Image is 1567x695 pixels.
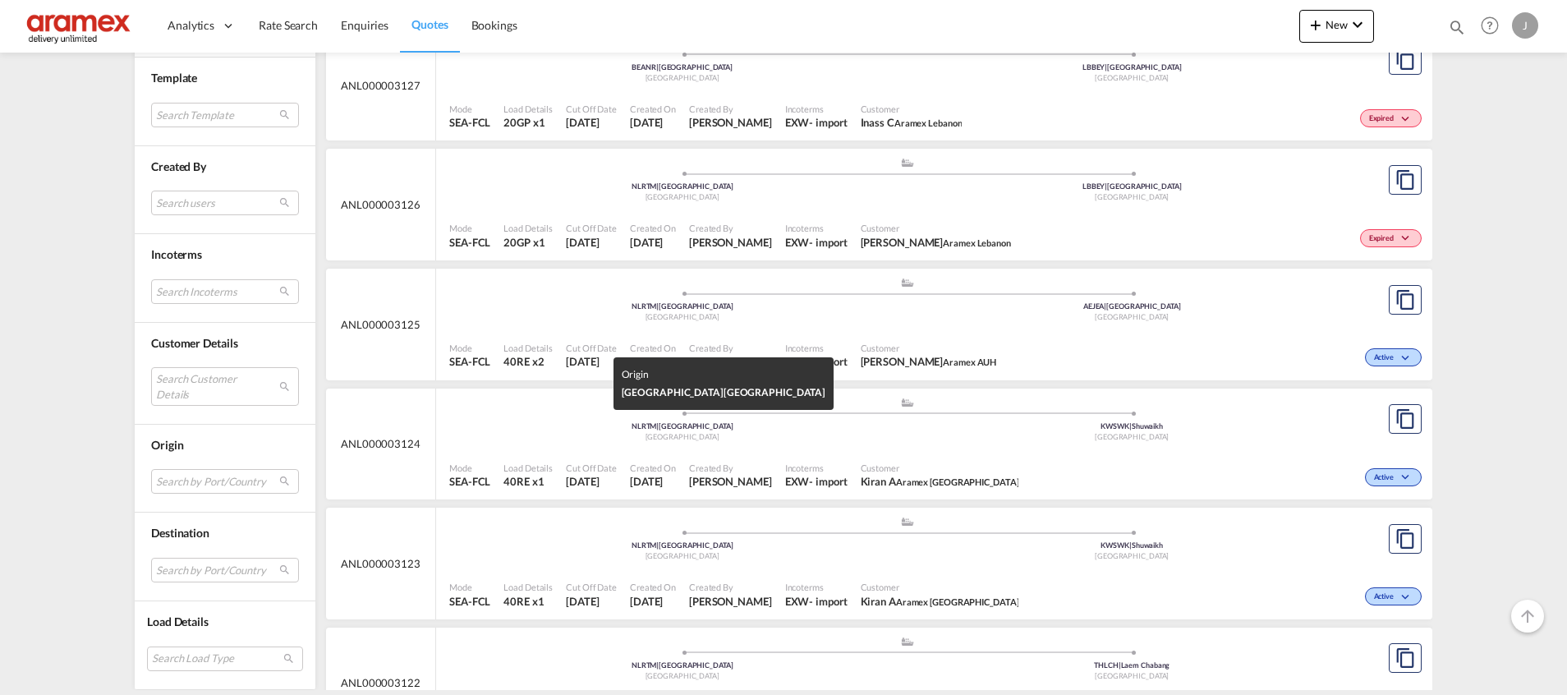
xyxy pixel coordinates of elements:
span: Farid Kachouh Aramex Lebanon [861,235,1011,250]
button: Copy Quote [1389,285,1422,315]
span: Created By [689,222,772,234]
md-icon: assets/icons/custom/copyQuote.svg [1395,170,1415,190]
span: SEA-FCL [449,235,490,250]
span: Inass C Aramex Lebanon [861,115,963,130]
span: Load Details [503,462,553,474]
md-icon: icon-chevron-down [1398,234,1418,243]
img: dca169e0c7e311edbe1137055cab269e.png [25,7,136,44]
span: [GEOGRAPHIC_DATA] [646,73,719,82]
div: EXW [785,594,810,609]
span: Created On [630,342,676,354]
span: [GEOGRAPHIC_DATA] [646,192,719,201]
button: Copy Quote [1389,45,1422,75]
span: Created By [689,103,772,115]
button: Copy Quote [1389,524,1422,554]
span: Created On [630,103,676,115]
span: | [656,62,659,71]
span: Mode [449,342,490,354]
div: ANL000003126 assets/icons/custom/ship-fill.svgassets/icons/custom/roll-o-plane.svgOriginRotterdam... [326,149,1432,260]
span: Created By [689,581,772,593]
div: Change Status Here [1365,348,1422,366]
span: Incoterms [785,462,848,474]
span: Load Details [503,103,553,115]
span: Cut Off Date [566,103,617,115]
span: 40RE x 1 [503,474,553,489]
span: Cut Off Date [566,462,617,474]
span: 12 Sep 2025 [630,594,676,609]
span: SEA-FCL [449,594,490,609]
md-icon: icon-magnify [1448,18,1466,36]
div: EXW [785,354,810,369]
md-icon: icon-arrow-up [1518,606,1537,626]
span: Incoterms [785,342,848,354]
span: Mode [449,462,490,474]
span: Help [1476,12,1504,39]
span: Load Details [503,342,553,354]
span: New [1306,18,1367,31]
div: EXW import [785,235,848,250]
span: Analytics [168,17,214,34]
span: Created On [630,222,676,234]
span: ANL000003123 [341,556,420,571]
span: | [656,660,659,670]
span: | [1105,62,1107,71]
span: Expired [1369,233,1398,245]
span: 40RE x 1 [503,594,553,609]
span: BEANR [GEOGRAPHIC_DATA] [632,62,733,71]
span: Mode [449,222,490,234]
span: [GEOGRAPHIC_DATA] [1095,432,1169,441]
div: J [1512,12,1538,39]
span: AEJEA [GEOGRAPHIC_DATA] [1083,301,1181,311]
span: Customer [861,222,1011,234]
span: Janice Camporaso [689,354,772,369]
span: Destination [151,527,209,541]
div: Change Status Here [1360,109,1422,127]
span: ANL000003122 [341,675,420,690]
div: - import [809,474,847,489]
span: Customer [861,581,1019,593]
span: [GEOGRAPHIC_DATA] [724,386,825,398]
md-icon: icon-chevron-down [1398,115,1418,124]
span: NLRTM [GEOGRAPHIC_DATA] [632,541,733,550]
span: Janice Camporaso [689,474,772,489]
span: | [656,182,659,191]
span: 20GP x 1 [503,235,553,250]
span: Janice Camporaso [689,235,772,250]
span: | [1104,301,1106,311]
span: Created By [689,342,772,354]
md-icon: icon-chevron-down [1398,473,1418,482]
md-icon: icon-chevron-down [1398,354,1418,363]
md-icon: assets/icons/custom/copyQuote.svg [1395,529,1415,549]
span: Customer [861,342,997,354]
span: 40RE x 2 [503,354,553,369]
span: Load Details [147,614,209,628]
span: | [1105,182,1107,191]
span: [GEOGRAPHIC_DATA] [1095,73,1169,82]
span: 12 Sep 2025 [630,235,676,250]
div: ANL000003123 assets/icons/custom/ship-fill.svgassets/icons/custom/roll-o-plane.svgOriginRotterdam... [326,508,1432,619]
span: Incoterms [151,248,202,262]
div: [GEOGRAPHIC_DATA] [622,384,826,402]
div: - import [809,354,847,369]
span: ANL000003127 [341,78,420,93]
span: Load Details [503,581,553,593]
button: Copy Quote [1389,165,1422,195]
span: 12 Sep 2025 [630,115,676,130]
div: icon-magnify [1448,18,1466,43]
span: 12 Sep 2025 [566,474,617,489]
span: 20GP x 1 [503,115,553,130]
span: Created On [630,581,676,593]
div: EXW [785,474,810,489]
span: Customer [861,103,963,115]
md-icon: assets/icons/custom/copyQuote.svg [1395,50,1415,70]
span: Incoterms [785,581,848,593]
div: EXW [785,235,810,250]
span: NLRTM [GEOGRAPHIC_DATA] [632,660,733,670]
span: | [1129,421,1132,430]
span: Aramex [GEOGRAPHIC_DATA] [896,476,1019,487]
span: Template [151,71,197,85]
span: | [656,421,659,430]
span: [GEOGRAPHIC_DATA] [646,432,719,441]
span: Cut Off Date [566,222,617,234]
span: Active [1374,352,1398,364]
